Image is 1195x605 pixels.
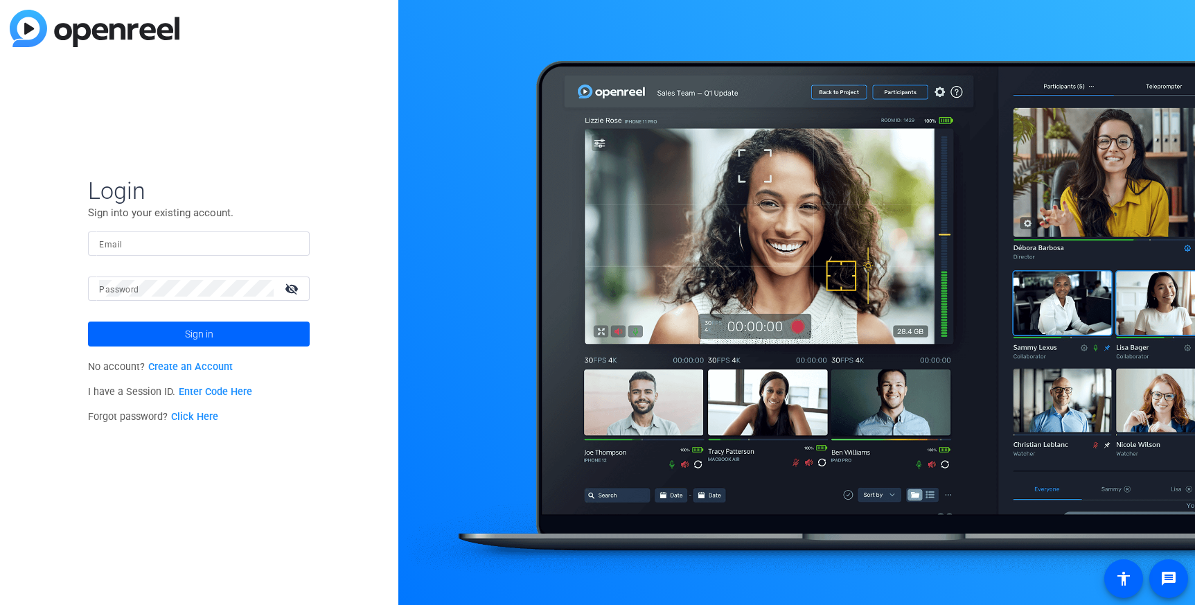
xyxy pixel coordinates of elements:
[88,205,310,220] p: Sign into your existing account.
[1160,570,1177,587] mat-icon: message
[99,285,139,295] mat-label: Password
[88,361,233,373] span: No account?
[171,411,218,423] a: Click Here
[179,386,252,398] a: Enter Code Here
[88,386,252,398] span: I have a Session ID.
[88,411,218,423] span: Forgot password?
[99,240,122,249] mat-label: Email
[148,361,233,373] a: Create an Account
[10,10,179,47] img: blue-gradient.svg
[88,322,310,347] button: Sign in
[185,317,213,351] span: Sign in
[276,279,310,299] mat-icon: visibility_off
[1115,570,1132,587] mat-icon: accessibility
[99,235,299,252] input: Enter Email Address
[88,176,310,205] span: Login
